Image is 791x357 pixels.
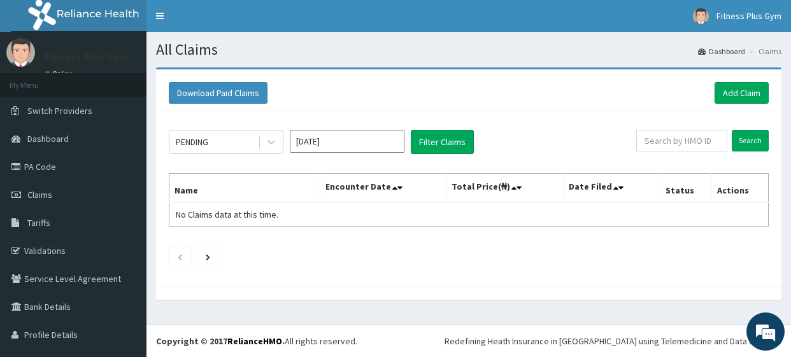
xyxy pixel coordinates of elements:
th: Total Price(₦) [446,174,564,203]
span: Fitness Plus Gym [716,10,781,22]
th: Name [169,174,320,203]
input: Select Month and Year [290,130,404,153]
div: Redefining Heath Insurance in [GEOGRAPHIC_DATA] using Telemedicine and Data Science! [445,335,781,347]
a: Next page [206,251,210,262]
li: Claims [746,46,781,57]
footer: All rights reserved. [146,325,791,357]
input: Search by HMO ID [636,130,727,151]
button: Download Paid Claims [169,82,267,104]
span: Switch Providers [27,105,92,116]
a: Dashboard [698,46,745,57]
a: RelianceHMO [227,335,282,347]
span: Claims [27,189,52,200]
input: Search [732,130,769,151]
div: PENDING [176,136,208,148]
span: Tariffs [27,217,50,228]
a: Previous page [177,251,183,262]
p: Fitness Plus Gym [45,52,128,63]
span: No Claims data at this time. [176,209,278,220]
a: Add Claim [715,82,769,104]
span: Dashboard [27,133,69,144]
strong: Copyright © 2017 . [156,335,285,347]
th: Date Filed [563,174,660,203]
h1: All Claims [156,41,781,58]
button: Filter Claims [411,130,474,154]
img: User Image [6,38,35,67]
img: User Image [693,8,709,24]
a: Online [45,69,75,78]
th: Encounter Date [320,174,446,203]
th: Status [660,174,712,203]
th: Actions [712,174,769,203]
